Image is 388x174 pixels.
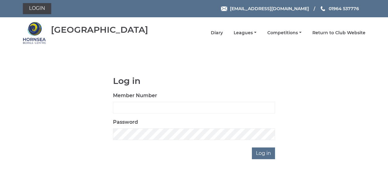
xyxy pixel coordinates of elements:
[221,6,227,11] img: Email
[221,5,309,12] a: Email [EMAIL_ADDRESS][DOMAIN_NAME]
[113,76,275,86] h1: Log in
[230,6,309,11] span: [EMAIL_ADDRESS][DOMAIN_NAME]
[234,30,257,36] a: Leagues
[113,92,157,99] label: Member Number
[320,5,359,12] a: Phone us 01964 537776
[329,6,359,11] span: 01964 537776
[312,30,365,36] a: Return to Club Website
[252,147,275,159] input: Log in
[113,118,138,126] label: Password
[51,25,148,35] div: [GEOGRAPHIC_DATA]
[23,21,46,44] img: Hornsea Bowls Centre
[267,30,302,36] a: Competitions
[211,30,223,36] a: Diary
[321,6,325,11] img: Phone us
[23,3,51,14] a: Login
